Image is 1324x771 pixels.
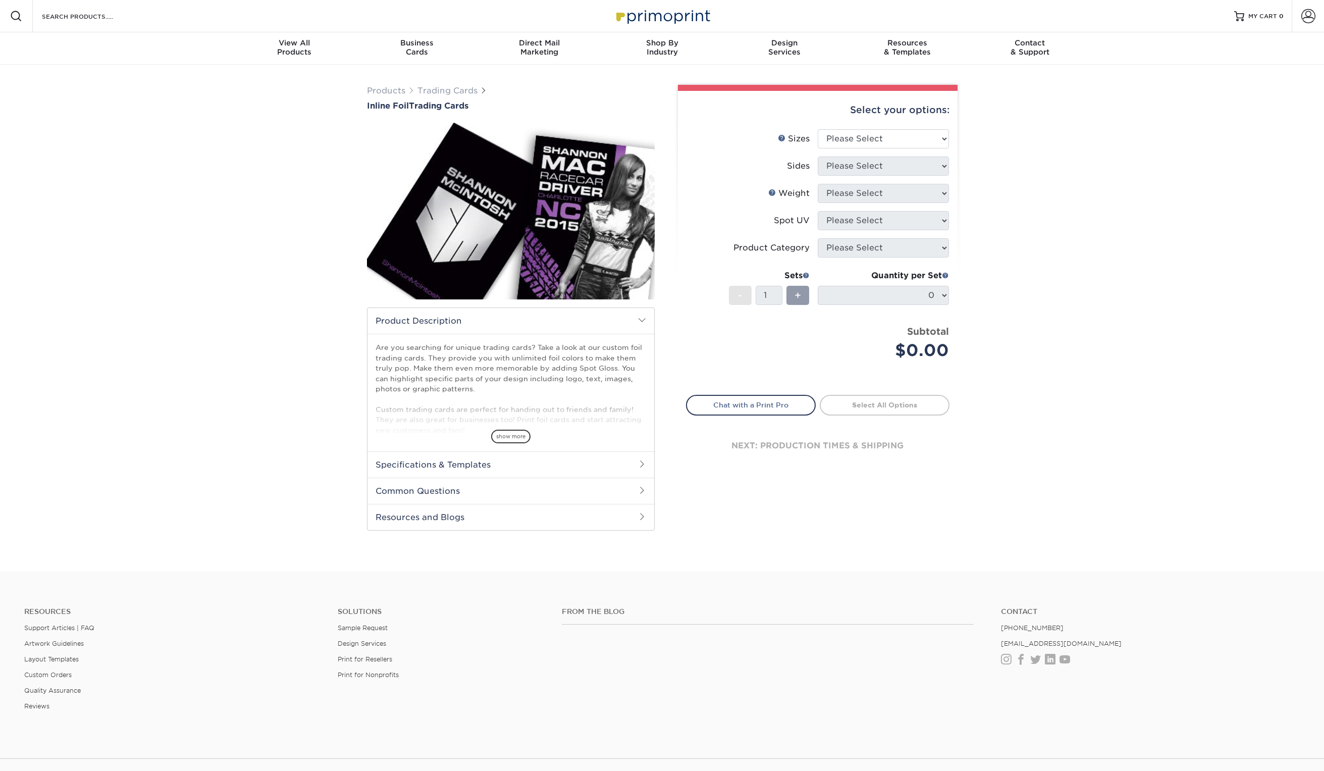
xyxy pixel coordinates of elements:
[686,91,949,129] div: Select your options:
[846,38,969,57] div: & Templates
[24,607,323,616] h4: Resources
[723,38,846,47] span: Design
[24,655,79,663] a: Layout Templates
[367,451,654,478] h2: Specifications & Templates
[846,38,969,47] span: Resources
[601,38,723,47] span: Shop By
[825,338,949,363] div: $0.00
[478,32,601,65] a: Direct MailMarketing
[723,32,846,65] a: DesignServices
[24,640,84,647] a: Artwork Guidelines
[3,740,86,767] iframe: Google Customer Reviews
[367,101,655,111] a: Inline FoilTrading Cards
[367,112,655,311] img: Inline Foil 01
[686,395,816,415] a: Chat with a Print Pro
[338,607,547,616] h4: Solutions
[367,308,654,334] h2: Product Description
[562,607,974,616] h4: From the Blog
[355,32,478,65] a: BusinessCards
[367,101,409,111] span: Inline Foil
[601,38,723,57] div: Industry
[376,342,646,435] p: Are you searching for unique trading cards? Take a look at our custom foil trading cards. They pr...
[338,640,386,647] a: Design Services
[907,326,949,337] strong: Subtotal
[338,624,388,632] a: Sample Request
[738,288,743,303] span: -
[1001,624,1064,632] a: [PHONE_NUMBER]
[969,38,1091,57] div: & Support
[478,38,601,57] div: Marketing
[774,215,810,227] div: Spot UV
[24,687,81,694] a: Quality Assurance
[233,38,356,57] div: Products
[367,101,655,111] h1: Trading Cards
[338,655,392,663] a: Print for Resellers
[723,38,846,57] div: Services
[355,38,478,47] span: Business
[1001,607,1299,616] a: Contact
[355,38,478,57] div: Cards
[820,395,949,415] a: Select All Options
[491,430,531,443] span: show more
[478,38,601,47] span: Direct Mail
[1248,12,1277,21] span: MY CART
[338,671,399,679] a: Print for Nonprofits
[367,504,654,530] h2: Resources and Blogs
[233,32,356,65] a: View AllProducts
[24,671,72,679] a: Custom Orders
[612,5,713,27] img: Primoprint
[367,86,405,95] a: Products
[41,10,139,22] input: SEARCH PRODUCTS.....
[729,270,810,282] div: Sets
[768,187,810,199] div: Weight
[367,478,654,504] h2: Common Questions
[233,38,356,47] span: View All
[24,624,94,632] a: Support Articles | FAQ
[969,32,1091,65] a: Contact& Support
[686,416,949,476] div: next: production times & shipping
[969,38,1091,47] span: Contact
[1001,640,1122,647] a: [EMAIL_ADDRESS][DOMAIN_NAME]
[733,242,810,254] div: Product Category
[818,270,949,282] div: Quantity per Set
[1279,13,1284,20] span: 0
[417,86,478,95] a: Trading Cards
[24,702,49,710] a: Reviews
[846,32,969,65] a: Resources& Templates
[787,160,810,172] div: Sides
[601,32,723,65] a: Shop ByIndustry
[795,288,801,303] span: +
[778,133,810,145] div: Sizes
